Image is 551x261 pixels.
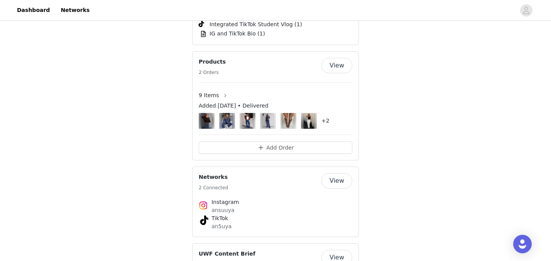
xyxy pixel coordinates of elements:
img: Image Background Blur [301,111,317,131]
h4: Networks [199,173,228,181]
a: Dashboard [12,2,54,19]
h5: 2 Connected [199,184,228,191]
div: Networks [192,167,359,237]
h4: Products [199,58,226,66]
h4: +2 [321,117,330,125]
img: Warm Whispers Knit Cardigan Chocolate [201,113,212,129]
img: Image Background Blur [260,111,276,131]
img: Image Background Blur [199,111,215,131]
img: Image Background Blur [240,111,255,131]
h4: UWF Content Brief [199,250,255,258]
img: Image Background Blur [281,111,296,131]
p: ansuuya [211,206,340,214]
button: View [321,173,352,189]
span: IG and TikTok Bio (1) [210,30,265,38]
h4: Instagram [211,198,340,206]
button: View [321,58,352,73]
img: Iris Low Rise Wide Leg Jeans Off White [304,113,314,129]
button: Add Order [199,141,352,154]
h5: 2 Orders [199,69,226,76]
img: Match Your Words Wide Leg Sweatpants Navy [263,113,273,129]
span: 9 Items [199,91,219,99]
h4: TikTok [211,214,340,222]
span: Added [DATE] • Delivered [199,102,269,110]
span: Integrated TikTok Student Vlog (1) [210,20,302,29]
div: avatar [522,4,530,17]
img: Instagram Icon [199,201,208,210]
img: Image Background Blur [219,111,235,131]
a: Networks [56,2,94,19]
div: Open Intercom Messenger [513,235,532,253]
div: Products [192,51,359,160]
img: Bring The Style Low Rise Wide Leg Jeans Dark Indigo [242,113,253,129]
img: Run Away With Me Knee High Boots Vintage Brown [283,113,294,129]
p: an5uya [211,222,340,231]
img: Match Your Words Oversized Hoodie Navy [222,113,232,129]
